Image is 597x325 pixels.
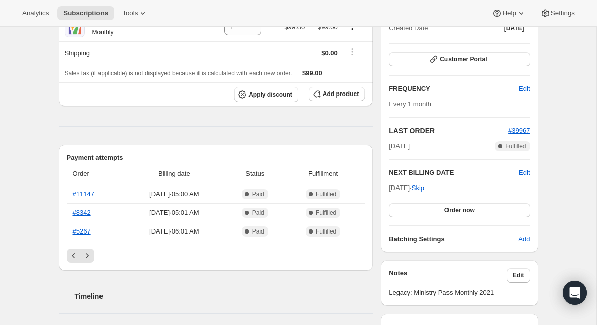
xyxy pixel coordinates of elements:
small: Monthly [92,29,114,36]
span: Paid [252,209,264,217]
button: Analytics [16,6,55,20]
span: Add product [323,90,359,98]
button: Skip [406,180,430,196]
span: Help [502,9,516,17]
a: #39967 [508,127,530,134]
button: Next [80,249,94,263]
span: Status [228,169,281,179]
th: Shipping [59,41,210,64]
span: Every 1 month [389,100,431,108]
span: Edit [513,271,524,280]
h3: Notes [389,268,507,283]
span: [DATE] [504,24,524,32]
button: Previous [67,249,81,263]
button: Edit [513,81,536,97]
span: Paid [252,190,264,198]
span: Edit [519,84,530,94]
nav: Pagination [67,249,365,263]
span: [DATE] · [389,184,424,192]
span: [DATE] [389,141,410,151]
span: $99.00 [318,23,338,31]
button: [DATE] [498,21,530,35]
a: #8342 [73,209,91,216]
span: Subscriptions [63,9,108,17]
span: Skip [412,183,424,193]
span: [DATE] · 05:00 AM [126,189,222,199]
span: Add [518,234,530,244]
span: $0.00 [321,49,338,57]
h2: Payment attempts [67,153,365,163]
span: Apply discount [248,90,292,99]
span: Analytics [22,9,49,17]
button: Add [512,231,536,247]
button: Apply discount [234,87,298,102]
span: Fulfilled [316,227,336,236]
h2: Timeline [75,291,373,301]
span: Fulfillment [287,169,359,179]
button: Settings [534,6,581,20]
span: Legacy: Ministry Pass Monthly 2021 [389,288,530,298]
button: Shipping actions [344,46,360,57]
h2: FREQUENCY [389,84,519,94]
span: Settings [551,9,575,17]
span: Fulfilled [316,190,336,198]
span: $99.00 [284,23,305,31]
span: $99.00 [302,69,322,77]
a: #5267 [73,227,91,235]
span: [DATE] · 05:01 AM [126,208,222,218]
th: Order [67,163,123,185]
h6: Batching Settings [389,234,518,244]
span: [DATE] · 06:01 AM [126,226,222,237]
a: #11147 [73,190,94,198]
h2: NEXT BILLING DATE [389,168,519,178]
button: #39967 [508,126,530,136]
button: Order now [389,203,530,217]
button: Help [486,6,532,20]
span: Fulfilled [316,209,336,217]
span: Created Date [389,23,428,33]
button: Tools [116,6,154,20]
span: Billing date [126,169,222,179]
button: Customer Portal [389,52,530,66]
span: Fulfilled [505,142,526,150]
button: Add product [309,87,365,101]
span: Order now [444,206,475,214]
button: Edit [519,168,530,178]
span: Tools [122,9,138,17]
div: Ministry Pass: Sermon Suite [85,17,175,37]
div: Open Intercom Messenger [563,281,587,305]
h2: LAST ORDER [389,126,508,136]
span: Paid [252,227,264,236]
button: Edit [507,268,530,283]
span: Sales tax (if applicable) is not displayed because it is calculated with each new order. [65,70,292,77]
span: Customer Portal [440,55,487,63]
button: Subscriptions [57,6,114,20]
